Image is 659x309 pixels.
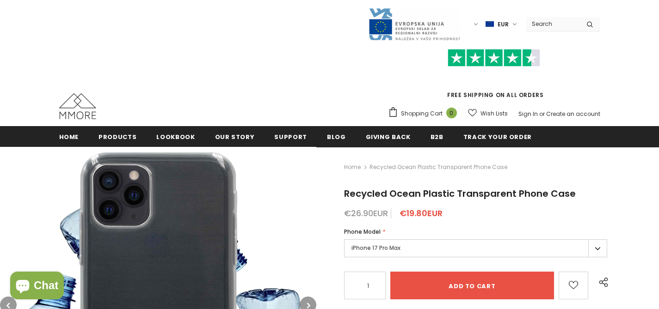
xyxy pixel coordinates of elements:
[344,187,576,200] span: Recycled Ocean Plastic Transparent Phone Case
[327,126,346,147] a: Blog
[526,17,579,30] input: Search Site
[468,105,508,121] a: Wish Lists
[344,228,381,236] span: Phone Model
[368,20,461,28] a: Javni Razpis
[99,126,136,147] a: Products
[390,272,554,299] input: Add to cart
[431,133,443,141] span: B2B
[388,53,600,99] span: FREE SHIPPING ON ALL ORDERS
[366,133,411,141] span: Giving back
[400,207,443,219] span: €19.80EUR
[401,109,443,118] span: Shopping Cart
[59,133,79,141] span: Home
[274,133,307,141] span: support
[99,133,136,141] span: Products
[368,7,461,41] img: Javni Razpis
[480,109,508,118] span: Wish Lists
[448,49,540,67] img: Trust Pilot Stars
[366,126,411,147] a: Giving back
[518,110,538,118] a: Sign In
[388,67,600,91] iframe: Customer reviews powered by Trustpilot
[446,108,457,118] span: 0
[344,239,607,257] label: iPhone 17 Pro Max
[59,126,79,147] a: Home
[156,126,195,147] a: Lookbook
[215,133,255,141] span: Our Story
[344,162,361,173] a: Home
[498,20,509,29] span: EUR
[539,110,545,118] span: or
[463,133,532,141] span: Track your order
[215,126,255,147] a: Our Story
[431,126,443,147] a: B2B
[546,110,600,118] a: Create an account
[7,272,67,302] inbox-online-store-chat: Shopify online store chat
[59,93,96,119] img: MMORE Cases
[463,126,532,147] a: Track your order
[344,207,388,219] span: €26.90EUR
[327,133,346,141] span: Blog
[156,133,195,141] span: Lookbook
[388,107,462,121] a: Shopping Cart 0
[274,126,307,147] a: support
[370,162,507,173] span: Recycled Ocean Plastic Transparent Phone Case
